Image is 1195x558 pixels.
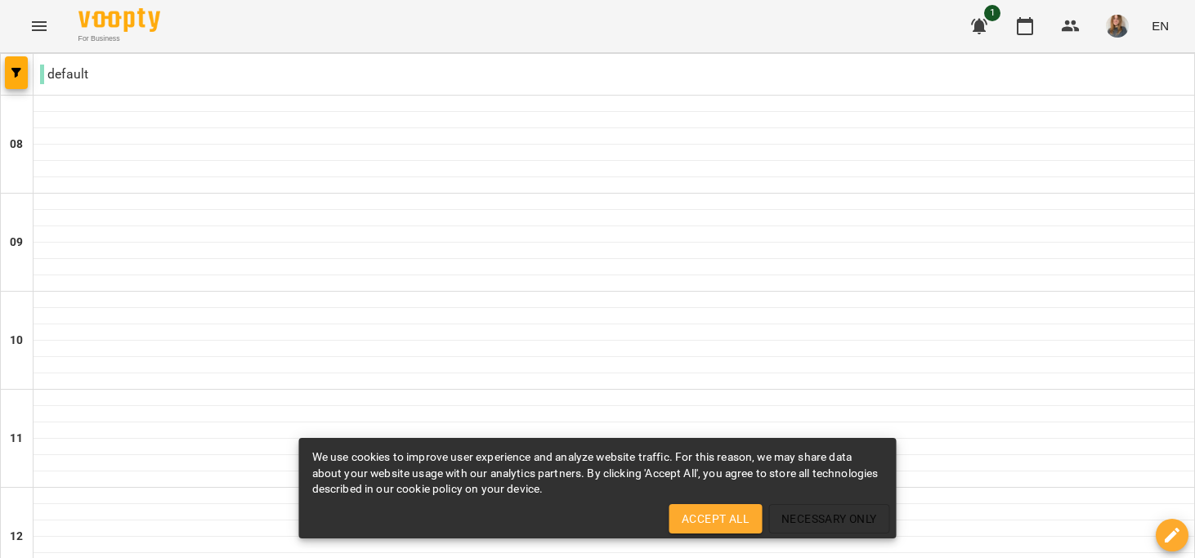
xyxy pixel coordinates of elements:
img: 6f40374b6a1accdc2a90a8d7dc3ac7b7.jpg [1106,15,1129,38]
span: Accept All [682,509,749,529]
span: 1 [984,5,1000,21]
h6: 12 [10,528,23,546]
button: EN [1145,11,1175,41]
h6: 10 [10,332,23,350]
button: Accept All [669,504,762,533]
span: EN [1152,17,1169,34]
img: Voopty Logo [78,8,160,32]
button: Necessary Only [768,504,890,533]
h6: 11 [10,430,23,448]
p: default [40,65,88,84]
h6: 09 [10,234,23,252]
span: For Business [78,33,160,44]
button: Menu [20,7,59,46]
h6: 08 [10,136,23,154]
span: Necessary Only [781,509,877,529]
div: We use cookies to improve user experience and analyze website traffic. For this reason, we may sh... [312,443,884,504]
